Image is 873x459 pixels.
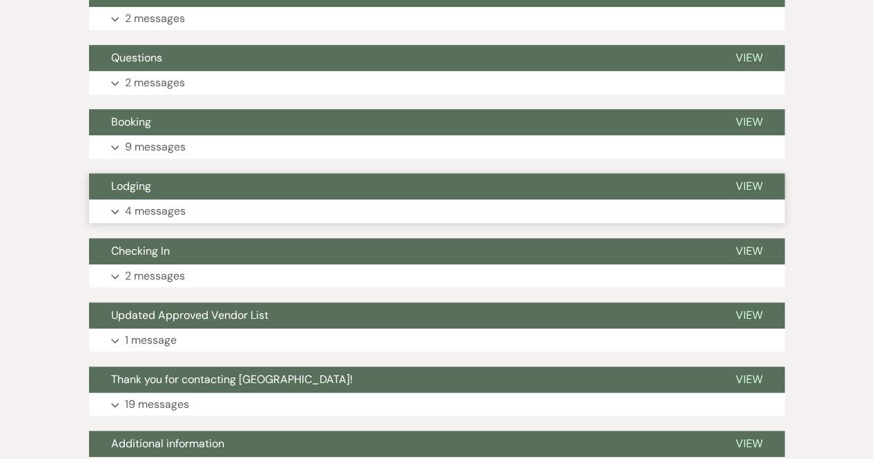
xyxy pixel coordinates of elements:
[111,308,268,322] span: Updated Approved Vendor List
[714,45,785,71] button: View
[736,244,763,258] span: View
[125,138,186,156] p: 9 messages
[125,331,177,349] p: 1 message
[736,115,763,129] span: View
[714,173,785,199] button: View
[125,10,185,28] p: 2 messages
[111,244,170,258] span: Checking In
[736,50,763,65] span: View
[736,308,763,322] span: View
[714,238,785,264] button: View
[89,135,785,159] button: 9 messages
[89,302,714,329] button: Updated Approved Vendor List
[714,302,785,329] button: View
[89,238,714,264] button: Checking In
[89,45,714,71] button: Questions
[736,436,763,451] span: View
[89,367,714,393] button: Thank you for contacting [GEOGRAPHIC_DATA]!
[125,395,189,413] p: 19 messages
[111,372,353,387] span: Thank you for contacting [GEOGRAPHIC_DATA]!
[89,173,714,199] button: Lodging
[89,431,714,457] button: Additional information
[714,109,785,135] button: View
[111,436,224,451] span: Additional information
[89,7,785,30] button: 2 messages
[714,431,785,457] button: View
[714,367,785,393] button: View
[125,267,185,285] p: 2 messages
[111,179,151,193] span: Lodging
[89,393,785,416] button: 19 messages
[111,50,162,65] span: Questions
[736,372,763,387] span: View
[89,264,785,288] button: 2 messages
[125,202,186,220] p: 4 messages
[111,115,151,129] span: Booking
[89,71,785,95] button: 2 messages
[89,329,785,352] button: 1 message
[89,109,714,135] button: Booking
[125,74,185,92] p: 2 messages
[89,199,785,223] button: 4 messages
[736,179,763,193] span: View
